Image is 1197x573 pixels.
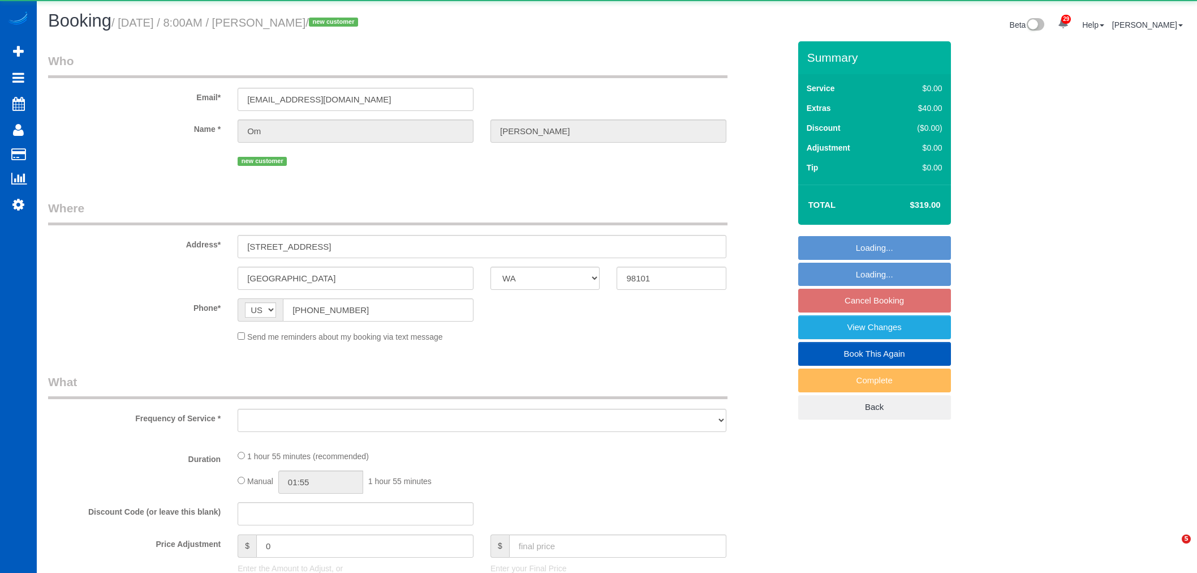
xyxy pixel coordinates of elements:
span: 1 hour 55 minutes [368,477,432,486]
span: Send me reminders about my booking via text message [247,332,443,341]
span: $ [490,534,509,558]
a: Book This Again [798,342,951,366]
div: $0.00 [894,162,942,173]
span: Manual [247,477,273,486]
span: Booking [48,11,111,31]
label: Adjustment [807,142,850,153]
span: / [305,16,361,29]
span: $ [238,534,256,558]
h3: Summary [807,51,945,64]
h4: $319.00 [876,200,940,210]
iframe: Intercom live chat [1159,534,1186,562]
a: Help [1082,20,1104,29]
a: Beta [1010,20,1045,29]
label: Frequency of Service * [40,409,229,424]
span: new customer [309,18,358,27]
div: ($0.00) [894,122,942,134]
small: / [DATE] / 8:00AM / [PERSON_NAME] [111,16,361,29]
a: 29 [1052,11,1074,36]
label: Name * [40,119,229,135]
label: Price Adjustment [40,534,229,550]
label: Duration [40,450,229,465]
img: Automaid Logo [7,11,29,27]
input: Last Name* [490,119,726,143]
legend: Who [48,53,727,78]
legend: What [48,374,727,399]
input: Phone* [283,298,473,322]
label: Extras [807,102,831,114]
a: [PERSON_NAME] [1112,20,1183,29]
label: Discount [807,122,841,134]
legend: Where [48,200,727,225]
input: First Name* [238,119,473,143]
label: Tip [807,162,819,173]
div: $40.00 [894,102,942,114]
label: Service [807,83,835,94]
span: new customer [238,157,287,166]
a: View Changes [798,315,951,339]
label: Email* [40,88,229,103]
div: $0.00 [894,142,942,153]
span: 5 [1182,534,1191,544]
label: Discount Code (or leave this blank) [40,502,229,518]
input: Zip Code* [617,267,726,290]
span: 29 [1061,15,1071,24]
a: Back [798,395,951,419]
label: Phone* [40,298,229,314]
img: New interface [1026,18,1044,33]
span: 1 hour 55 minutes (recommended) [247,452,369,461]
input: final price [509,534,726,558]
input: Email* [238,88,473,111]
label: Address* [40,235,229,250]
div: $0.00 [894,83,942,94]
strong: Total [808,200,836,209]
input: City* [238,267,473,290]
